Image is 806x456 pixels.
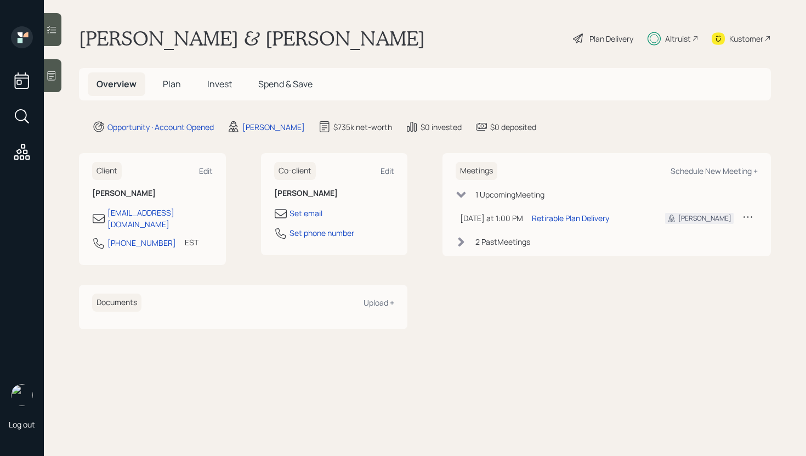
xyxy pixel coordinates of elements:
[207,78,232,90] span: Invest
[107,237,176,249] div: [PHONE_NUMBER]
[475,236,530,247] div: 2 Past Meeting s
[290,227,354,239] div: Set phone number
[460,212,523,224] div: [DATE] at 1:00 PM
[421,121,462,133] div: $0 invested
[107,207,213,230] div: [EMAIL_ADDRESS][DOMAIN_NAME]
[290,207,322,219] div: Set email
[532,212,609,224] div: Retirable Plan Delivery
[258,78,313,90] span: Spend & Save
[9,419,35,430] div: Log out
[107,121,214,133] div: Opportunity · Account Opened
[381,166,394,176] div: Edit
[274,162,316,180] h6: Co-client
[92,189,213,198] h6: [PERSON_NAME]
[185,237,198,248] div: EST
[274,189,395,198] h6: [PERSON_NAME]
[163,78,181,90] span: Plan
[333,121,392,133] div: $735k net-worth
[456,162,497,180] h6: Meetings
[678,213,731,223] div: [PERSON_NAME]
[475,189,544,200] div: 1 Upcoming Meeting
[665,33,691,44] div: Altruist
[92,294,141,312] h6: Documents
[671,166,758,176] div: Schedule New Meeting +
[490,121,536,133] div: $0 deposited
[199,166,213,176] div: Edit
[92,162,122,180] h6: Client
[242,121,305,133] div: [PERSON_NAME]
[729,33,763,44] div: Kustomer
[79,26,425,50] h1: [PERSON_NAME] & [PERSON_NAME]
[97,78,137,90] span: Overview
[364,297,394,308] div: Upload +
[11,384,33,406] img: retirable_logo.png
[589,33,633,44] div: Plan Delivery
